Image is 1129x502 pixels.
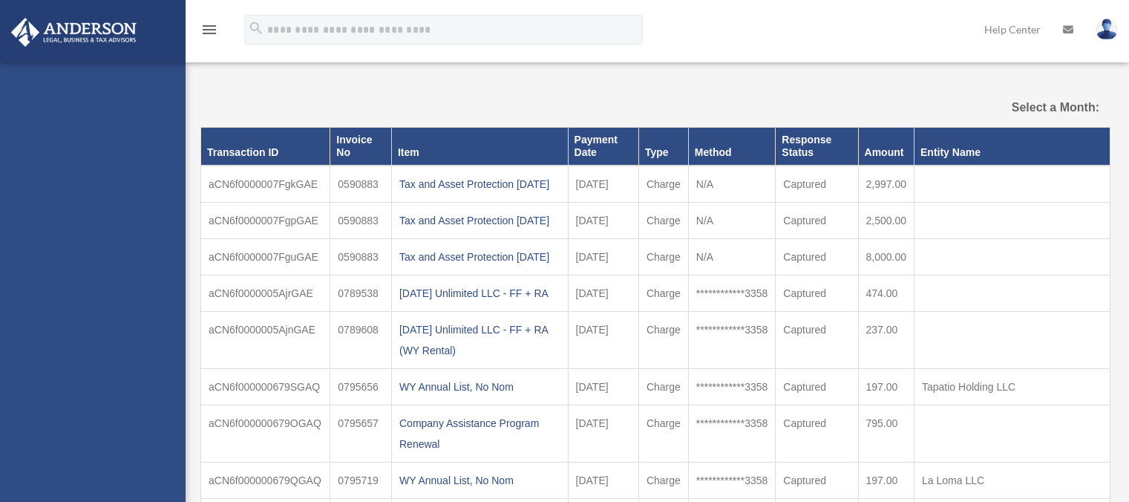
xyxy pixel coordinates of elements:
[858,405,914,462] td: 795.00
[688,238,776,275] td: N/A
[914,368,1110,405] td: Tapatio Holding LLC
[638,311,688,368] td: Charge
[391,128,568,166] th: Item
[1096,19,1118,40] img: User Pic
[858,202,914,238] td: 2,500.00
[568,368,638,405] td: [DATE]
[858,238,914,275] td: 8,000.00
[201,238,330,275] td: aCN6f0000007FguGAE
[330,462,392,498] td: 0795719
[330,311,392,368] td: 0789608
[330,238,392,275] td: 0590883
[568,238,638,275] td: [DATE]
[688,128,776,166] th: Method
[858,368,914,405] td: 197.00
[638,405,688,462] td: Charge
[914,462,1110,498] td: La Loma LLC
[330,275,392,311] td: 0789538
[200,26,218,39] a: menu
[399,319,560,361] div: [DATE] Unlimited LLC - FF + RA (WY Rental)
[330,368,392,405] td: 0795656
[858,128,914,166] th: Amount
[776,166,858,203] td: Captured
[776,368,858,405] td: Captured
[399,247,560,267] div: Tax and Asset Protection [DATE]
[776,462,858,498] td: Captured
[638,275,688,311] td: Charge
[201,462,330,498] td: aCN6f000000679QGAQ
[638,202,688,238] td: Charge
[248,20,264,36] i: search
[776,405,858,462] td: Captured
[399,413,560,454] div: Company Assistance Program Renewal
[399,470,560,491] div: WY Annual List, No Nom
[568,166,638,203] td: [DATE]
[568,462,638,498] td: [DATE]
[858,166,914,203] td: 2,997.00
[914,128,1110,166] th: Entity Name
[399,174,560,195] div: Tax and Asset Protection [DATE]
[638,462,688,498] td: Charge
[776,275,858,311] td: Captured
[330,128,392,166] th: Invoice No
[568,202,638,238] td: [DATE]
[970,97,1099,118] label: Select a Month:
[399,210,560,231] div: Tax and Asset Protection [DATE]
[776,128,858,166] th: Response Status
[858,275,914,311] td: 474.00
[568,275,638,311] td: [DATE]
[201,368,330,405] td: aCN6f000000679SGAQ
[688,202,776,238] td: N/A
[201,405,330,462] td: aCN6f000000679OGAQ
[330,166,392,203] td: 0590883
[568,128,638,166] th: Payment Date
[638,166,688,203] td: Charge
[201,128,330,166] th: Transaction ID
[330,405,392,462] td: 0795657
[201,311,330,368] td: aCN6f0000005AjnGAE
[200,21,218,39] i: menu
[399,283,560,304] div: [DATE] Unlimited LLC - FF + RA
[858,311,914,368] td: 237.00
[399,376,560,397] div: WY Annual List, No Nom
[776,238,858,275] td: Captured
[7,18,141,47] img: Anderson Advisors Platinum Portal
[688,166,776,203] td: N/A
[568,405,638,462] td: [DATE]
[201,275,330,311] td: aCN6f0000005AjrGAE
[201,166,330,203] td: aCN6f0000007FgkGAE
[776,311,858,368] td: Captured
[776,202,858,238] td: Captured
[638,368,688,405] td: Charge
[330,202,392,238] td: 0590883
[201,202,330,238] td: aCN6f0000007FgpGAE
[568,311,638,368] td: [DATE]
[638,128,688,166] th: Type
[638,238,688,275] td: Charge
[858,462,914,498] td: 197.00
